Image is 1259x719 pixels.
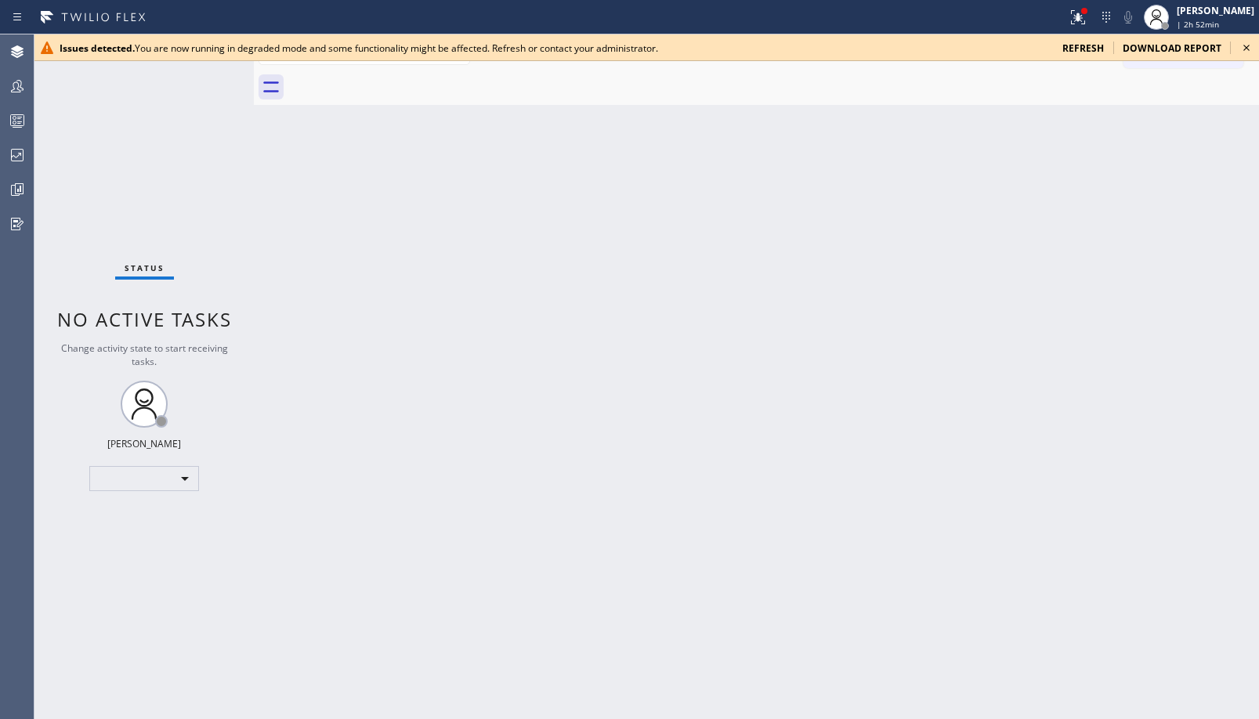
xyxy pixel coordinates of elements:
span: Status [125,262,165,273]
b: Issues detected. [60,42,135,55]
span: download report [1123,42,1221,55]
div: ​ [89,466,199,491]
div: [PERSON_NAME] [107,437,181,450]
div: You are now running in degraded mode and some functionality might be affected. Refresh or contact... [60,42,1050,55]
span: No active tasks [57,306,232,332]
span: refresh [1062,42,1104,55]
span: | 2h 52min [1177,19,1219,30]
div: [PERSON_NAME] [1177,4,1254,17]
button: Mute [1117,6,1139,28]
span: Change activity state to start receiving tasks. [61,341,228,368]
